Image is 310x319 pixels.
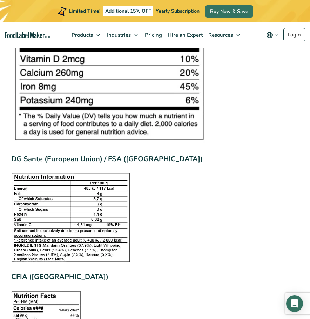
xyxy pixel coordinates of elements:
[143,32,163,39] span: Pricing
[156,8,200,14] span: Yearly Subscription
[141,22,164,48] a: Pricing
[103,6,153,16] span: Additional 15% OFF
[166,32,203,39] span: Hire an Expert
[205,22,243,48] a: Resources
[286,295,303,312] div: Open Intercom Messenger
[164,22,205,48] a: Hire an Expert
[105,32,132,39] span: Industries
[11,154,299,167] h3: DG Sante (European Union) / FSA ([GEOGRAPHIC_DATA])
[205,5,253,18] a: Buy Now & Save
[69,32,94,39] span: Products
[283,28,305,41] a: Login
[206,32,234,39] span: Resources
[103,22,141,48] a: Industries
[69,8,100,14] span: Limited Time!
[11,272,299,285] h3: CFIA ([GEOGRAPHIC_DATA])
[68,22,103,48] a: Products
